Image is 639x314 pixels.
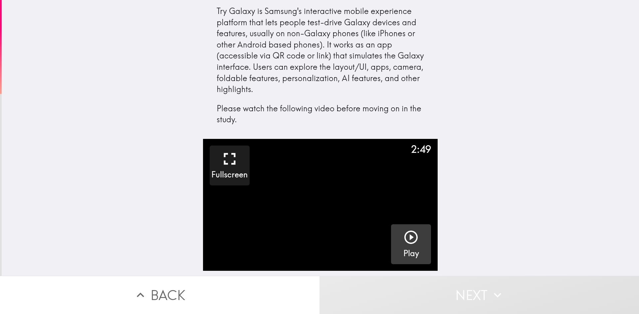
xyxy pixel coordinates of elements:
button: Fullscreen [210,146,250,185]
div: 2:49 [411,142,431,156]
h5: Fullscreen [211,169,248,180]
button: Next [319,276,639,314]
h5: Play [403,248,419,259]
p: Please watch the following video before moving on in the study. [217,103,424,125]
button: Play [391,224,431,264]
div: Try Galaxy is Samsung's interactive mobile experience platform that lets people test-drive Galaxy... [217,6,424,125]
